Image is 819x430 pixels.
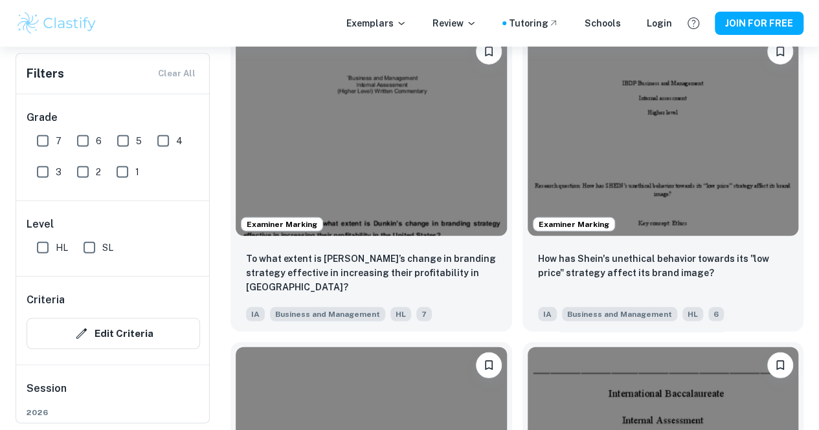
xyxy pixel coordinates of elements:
[270,307,385,321] span: Business and Management
[509,16,559,30] a: Tutoring
[538,252,789,280] p: How has Shein's unethical behavior towards its "low price" strategy affect its brand image?
[27,381,200,407] h6: Session
[230,28,512,332] a: Examiner MarkingPlease log in to bookmark exemplarsTo what extent is Dunkin’s change in branding ...
[647,16,672,30] a: Login
[241,219,322,230] span: Examiner Marking
[27,292,65,308] h6: Criteria
[416,307,432,321] span: 7
[767,39,793,65] button: Please log in to bookmark exemplars
[538,307,557,321] span: IA
[715,12,803,35] button: JOIN FOR FREE
[16,10,98,36] img: Clastify logo
[135,165,139,179] span: 1
[27,217,200,232] h6: Level
[432,16,477,30] p: Review
[390,307,411,321] span: HL
[136,134,142,148] span: 5
[236,34,507,237] img: Business and Management IA example thumbnail: To what extent is Dunkin’s change in bra
[767,352,793,378] button: Please log in to bookmark exemplars
[682,12,704,34] button: Help and Feedback
[27,318,200,349] button: Edit Criteria
[176,134,183,148] span: 4
[585,16,621,30] a: Schools
[96,165,101,179] span: 2
[246,252,497,294] p: To what extent is Dunkin’s change in branding strategy effective in increasing their profitabilit...
[476,39,502,65] button: Please log in to bookmark exemplars
[346,16,407,30] p: Exemplars
[27,65,64,83] h6: Filters
[528,34,799,237] img: Business and Management IA example thumbnail: How has Shein's unethical behavior towar
[522,28,804,332] a: Examiner MarkingPlease log in to bookmark exemplarsHow has Shein's unethical behavior towards its...
[246,307,265,321] span: IA
[682,307,703,321] span: HL
[56,241,68,255] span: HL
[96,134,102,148] span: 6
[562,307,677,321] span: Business and Management
[533,219,614,230] span: Examiner Marking
[56,134,62,148] span: 7
[27,110,200,125] h6: Grade
[708,307,724,321] span: 6
[102,241,113,255] span: SL
[56,165,62,179] span: 3
[27,407,200,418] span: 2026
[476,352,502,378] button: Please log in to bookmark exemplars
